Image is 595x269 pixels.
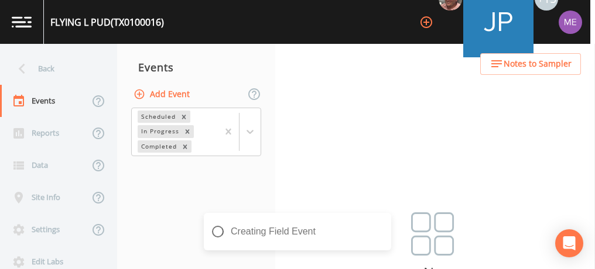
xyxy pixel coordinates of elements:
[504,57,572,71] span: Notes to Sampler
[559,11,582,34] img: d4d65db7c401dd99d63b7ad86343d265
[131,84,194,105] button: Add Event
[177,111,190,123] div: Remove Scheduled
[12,16,32,27] img: logo
[181,125,194,137] div: Remove In Progress
[50,15,164,29] div: FLYING L PUD (TX0100016)
[138,140,179,153] div: Completed
[179,140,192,153] div: Remove Completed
[411,212,454,256] img: svg%3e
[204,213,391,250] div: Creating Field Event
[117,53,275,82] div: Events
[138,125,181,137] div: In Progress
[138,111,177,123] div: Scheduled
[555,229,583,257] div: Open Intercom Messenger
